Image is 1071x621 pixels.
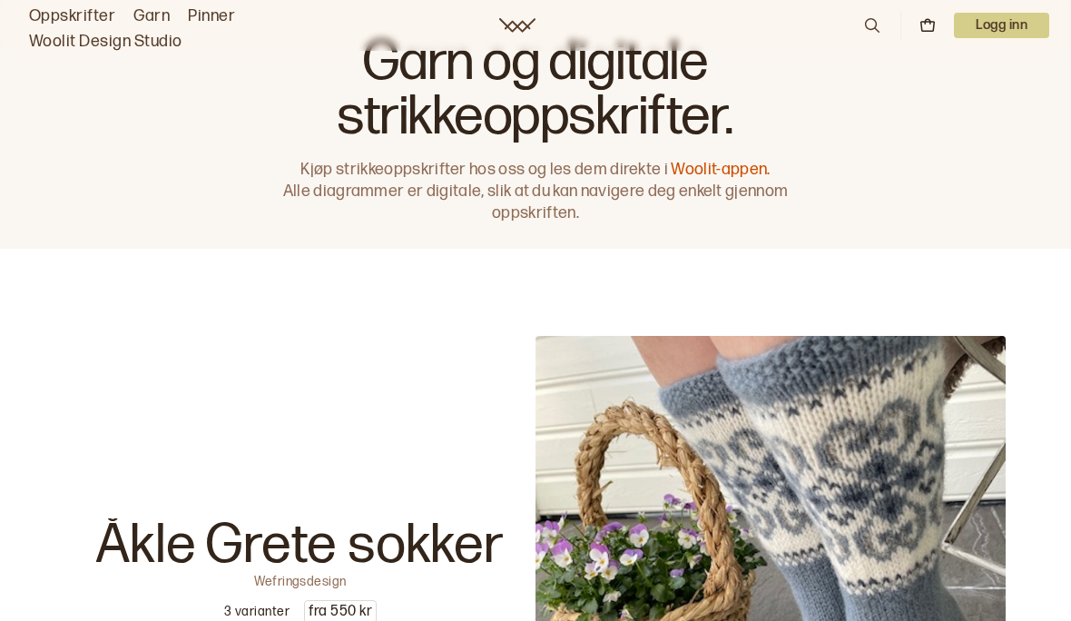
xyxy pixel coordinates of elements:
p: Kjøp strikkeoppskrifter hos oss og les dem direkte i Alle diagrammer er digitale, slik at du kan ... [274,159,797,224]
a: Woolit-appen. [671,160,770,179]
a: Woolit Design Studio [29,29,182,54]
p: Wefringsdesign [254,573,347,586]
a: Pinner [188,4,235,29]
p: 3 varianter [224,603,290,621]
a: Oppskrifter [29,4,115,29]
a: Garn [133,4,170,29]
p: Åkle Grete sokker [96,518,505,573]
p: Logg inn [954,13,1049,38]
h1: Garn og digitale strikkeoppskrifter. [274,35,797,144]
a: Woolit [499,18,535,33]
button: User dropdown [954,13,1049,38]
